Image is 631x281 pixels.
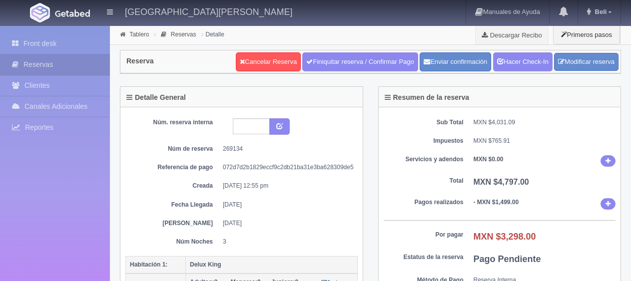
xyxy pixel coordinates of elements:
[133,219,213,228] dt: [PERSON_NAME]
[223,238,350,246] dd: 3
[474,254,541,264] b: Pago Pendiente
[133,201,213,209] dt: Fecha Llegada
[223,163,350,172] dd: 072d7d2b1829eccf9c2db21ba31e3ba628309de5
[384,155,464,164] dt: Servicios y adendos
[55,9,90,17] img: Getabed
[133,118,213,127] dt: Núm. reserva interna
[199,29,227,39] li: Detalle
[126,57,154,65] h4: Reserva
[474,178,529,186] b: MXN $4,797.00
[30,3,50,22] img: Getabed
[384,253,464,262] dt: Estatus de la reserva
[474,156,504,163] b: MXN $0.00
[223,201,350,209] dd: [DATE]
[223,182,350,190] dd: [DATE] 12:55 pm
[553,25,620,44] button: Primeros pasos
[186,256,358,274] th: Delux King
[384,231,464,239] dt: Por pagar
[130,261,167,268] b: Habitación 1:
[236,52,301,71] a: Cancelar Reserva
[474,199,519,206] b: - MXN $1,499.00
[133,145,213,153] dt: Núm de reserva
[223,145,350,153] dd: 269134
[129,31,149,38] a: Tablero
[125,5,292,17] h4: [GEOGRAPHIC_DATA][PERSON_NAME]
[126,94,186,101] h4: Detalle General
[385,94,470,101] h4: Resumen de la reserva
[474,232,536,242] b: MXN $3,298.00
[476,25,548,45] a: Descargar Recibo
[302,52,418,71] a: Finiquitar reserva / Confirmar Pago
[474,118,616,127] dd: MXN $4,031.09
[133,163,213,172] dt: Referencia de pago
[474,137,616,145] dd: MXN $765.91
[420,52,491,71] button: Enviar confirmación
[171,31,196,38] a: Reservas
[554,53,619,71] a: Modificar reserva
[384,137,464,145] dt: Impuestos
[384,198,464,207] dt: Pagos realizados
[384,118,464,127] dt: Sub Total
[593,8,607,15] span: Beli
[384,177,464,185] dt: Total
[493,52,553,71] a: Hacer Check-In
[223,219,350,228] dd: [DATE]
[133,182,213,190] dt: Creada
[133,238,213,246] dt: Núm Noches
